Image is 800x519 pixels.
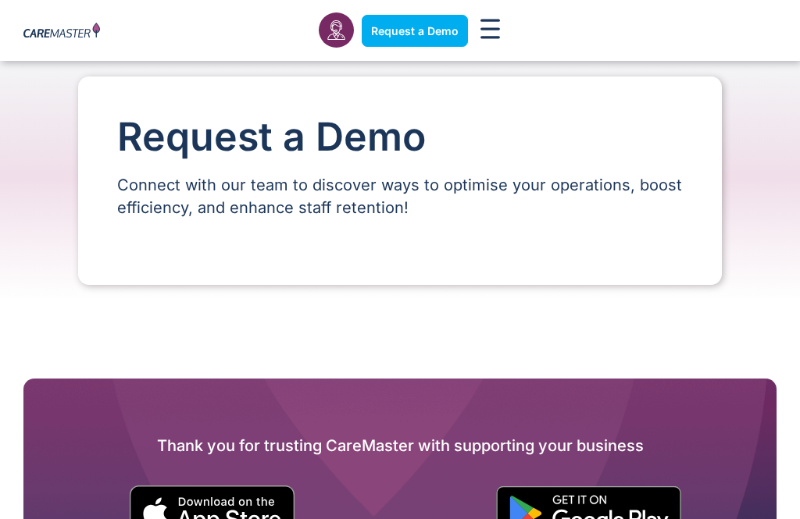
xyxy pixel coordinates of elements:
[117,174,683,219] p: Connect with our team to discover ways to optimise your operations, boost efficiency, and enhance...
[23,433,777,458] h2: Thank you for trusting CareMaster with supporting your business
[362,15,468,47] a: Request a Demo
[476,14,505,48] div: Menu Toggle
[371,24,459,37] span: Request a Demo
[23,23,100,40] img: CareMaster Logo
[117,116,683,158] h1: Request a Demo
